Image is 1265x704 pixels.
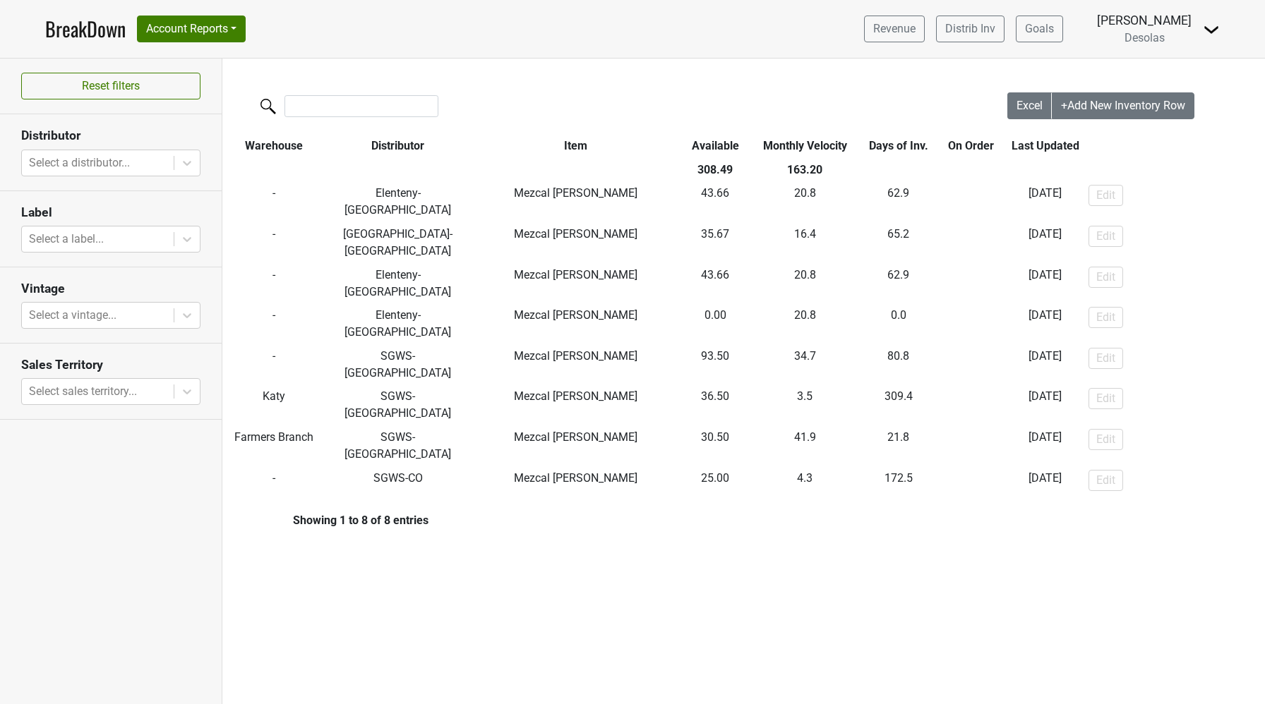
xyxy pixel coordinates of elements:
td: Elenteny-[GEOGRAPHIC_DATA] [325,182,470,223]
td: 20.8 [750,303,860,344]
td: - [222,344,325,385]
h3: Distributor [21,128,200,143]
button: Excel [1007,92,1053,119]
td: SGWS-CO [325,466,470,494]
td: 309.4 [861,385,937,426]
td: 36.50 [681,385,750,426]
td: 20.8 [750,263,860,304]
td: [GEOGRAPHIC_DATA]-[GEOGRAPHIC_DATA] [325,222,470,263]
h3: Label [21,205,200,220]
th: 163.20 [750,158,860,182]
div: [PERSON_NAME] [1097,11,1192,30]
th: On Order: activate to sort column ascending [937,134,1006,158]
td: [DATE] [1005,385,1085,426]
td: 62.9 [861,263,937,304]
th: Days of Inv.: activate to sort column ascending [861,134,937,158]
button: Edit [1089,388,1123,409]
span: Mezcal [PERSON_NAME] [514,308,637,322]
td: 25.00 [681,466,750,494]
span: Mezcal [PERSON_NAME] [514,430,637,444]
td: [DATE] [1005,344,1085,385]
div: Showing 1 to 8 of 8 entries [222,514,428,527]
a: Goals [1016,16,1063,42]
td: SGWS-[GEOGRAPHIC_DATA] [325,425,470,466]
td: Elenteny-[GEOGRAPHIC_DATA] [325,263,470,304]
td: Elenteny-[GEOGRAPHIC_DATA] [325,303,470,344]
td: [DATE] [1005,182,1085,223]
td: SGWS-[GEOGRAPHIC_DATA] [325,344,470,385]
td: [DATE] [1005,222,1085,263]
td: 43.66 [681,263,750,304]
td: 41.9 [750,425,860,466]
span: Mezcal [PERSON_NAME] [514,471,637,485]
td: 172.5 [861,466,937,494]
button: Edit [1089,267,1123,288]
th: Warehouse: activate to sort column ascending [222,134,325,158]
th: Distributor: activate to sort column ascending [325,134,470,158]
td: - [937,466,1006,494]
td: 16.4 [750,222,860,263]
td: 4.3 [750,466,860,494]
th: Last Updated: activate to sort column ascending [1005,134,1085,158]
td: 62.9 [861,182,937,223]
td: 21.8 [861,425,937,466]
span: Desolas [1125,31,1165,44]
td: 35.67 [681,222,750,263]
td: - [937,385,1006,426]
button: Reset filters [21,73,200,99]
button: Account Reports [137,16,246,42]
td: 34.7 [750,344,860,385]
td: - [937,344,1006,385]
td: [DATE] [1005,303,1085,344]
td: 80.8 [861,344,937,385]
td: - [222,466,325,494]
td: 65.2 [861,222,937,263]
button: Edit [1089,348,1123,369]
td: - [937,222,1006,263]
button: Edit [1089,185,1123,206]
span: Excel [1017,99,1043,112]
button: +Add New Inventory Row [1052,92,1194,119]
td: - [222,303,325,344]
td: - [222,263,325,304]
td: Katy [222,385,325,426]
td: 0.00 [681,303,750,344]
td: - [937,303,1006,344]
a: Distrib Inv [936,16,1005,42]
td: Farmers Branch [222,425,325,466]
button: Edit [1089,226,1123,247]
td: 93.50 [681,344,750,385]
td: 30.50 [681,425,750,466]
span: Mezcal [PERSON_NAME] [514,186,637,200]
a: Revenue [864,16,925,42]
td: [DATE] [1005,263,1085,304]
td: 20.8 [750,182,860,223]
img: Dropdown Menu [1203,21,1220,38]
span: Mezcal [PERSON_NAME] [514,389,637,403]
th: Available: activate to sort column ascending [681,134,750,158]
td: - [222,182,325,223]
td: - [222,222,325,263]
td: SGWS-[GEOGRAPHIC_DATA] [325,385,470,426]
h3: Sales Territory [21,358,200,372]
td: [DATE] [1005,425,1085,466]
a: BreakDown [45,14,126,44]
span: Mezcal [PERSON_NAME] [514,227,637,241]
th: Item: activate to sort column ascending [471,134,681,158]
button: Edit [1089,429,1123,450]
td: [DATE] [1005,466,1085,494]
th: Monthly Velocity: activate to sort column ascending [750,134,860,158]
span: +Add New Inventory Row [1061,99,1185,112]
span: Mezcal [PERSON_NAME] [514,349,637,363]
td: 0.0 [861,303,937,344]
button: Edit [1089,470,1123,491]
td: - [937,425,1006,466]
td: - [937,182,1006,223]
th: 308.49 [681,158,750,182]
td: - [937,263,1006,304]
td: 43.66 [681,182,750,223]
td: 3.5 [750,385,860,426]
span: Mezcal [PERSON_NAME] [514,268,637,281]
h3: Vintage [21,281,200,296]
button: Edit [1089,307,1123,328]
